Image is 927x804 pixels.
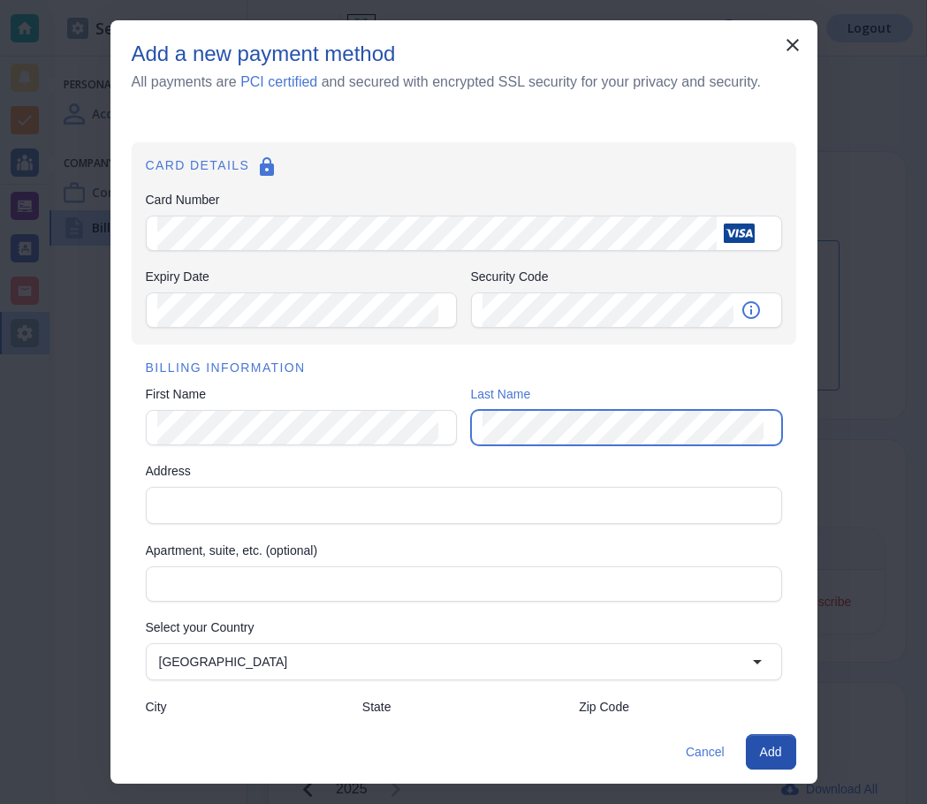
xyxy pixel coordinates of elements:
[132,42,396,67] h5: Add a new payment method
[724,224,755,243] img: Visa
[746,734,796,770] button: Add
[146,618,782,636] label: Select your Country
[146,385,457,403] label: First Name
[146,156,782,184] h6: CARD DETAILS
[471,385,782,403] label: Last Name
[679,734,732,770] button: Cancel
[146,268,457,285] label: Expiry Date
[741,300,762,321] svg: Security code is the 3-4 digit number on the back of your card
[240,74,317,89] a: PCI certified
[132,71,761,93] h6: All payments are and secured with encrypted SSL security for your privacy and security.
[471,268,782,285] label: Security Code
[146,191,782,209] label: Card Number
[146,359,782,378] h6: BILLING INFORMATION
[740,644,775,679] button: Open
